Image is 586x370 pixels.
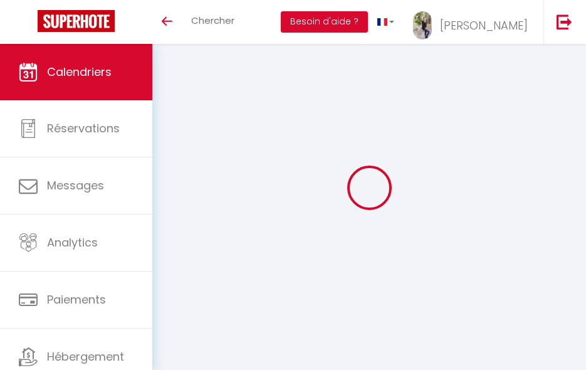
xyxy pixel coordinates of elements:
[47,349,124,364] span: Hébergement
[38,10,115,32] img: Super Booking
[413,11,432,40] img: ...
[557,14,572,29] img: logout
[47,120,120,136] span: Réservations
[281,11,368,33] button: Besoin d'aide ?
[47,235,98,250] span: Analytics
[191,14,234,27] span: Chercher
[47,177,104,193] span: Messages
[47,292,106,307] span: Paiements
[440,18,528,33] span: [PERSON_NAME]
[47,64,112,80] span: Calendriers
